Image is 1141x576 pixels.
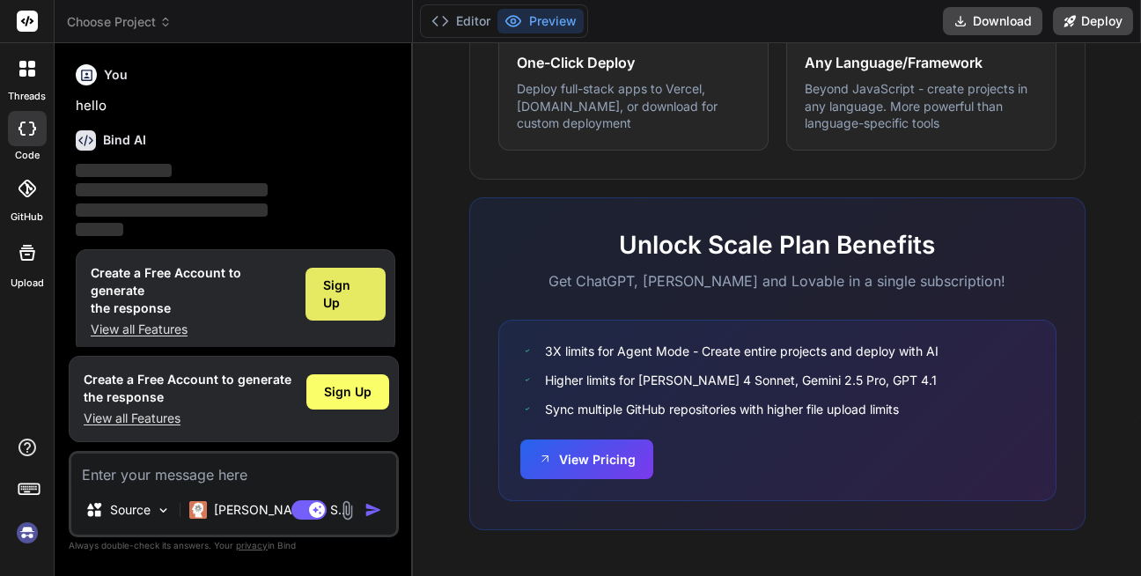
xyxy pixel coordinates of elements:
[805,80,1038,132] p: Beyond JavaScript - create projects in any language. More powerful than language-specific tools
[110,501,151,519] p: Source
[12,518,42,548] img: signin
[364,501,382,519] img: icon
[156,503,171,518] img: Pick Models
[324,383,372,401] span: Sign Up
[545,400,899,418] span: Sync multiple GitHub repositories with higher file upload limits
[520,439,653,479] button: View Pricing
[189,501,207,519] img: Claude 4 Sonnet
[498,270,1056,292] p: Get ChatGPT, [PERSON_NAME] and Lovable in a single subscription!
[8,89,46,104] label: threads
[103,131,146,149] h6: Bind AI
[545,342,939,360] span: 3X limits for Agent Mode - Create entire projects and deploy with AI
[76,183,268,196] span: ‌
[1053,7,1133,35] button: Deploy
[84,371,291,406] h1: Create a Free Account to generate the response
[943,7,1042,35] button: Download
[497,9,584,33] button: Preview
[323,277,368,312] span: Sign Up
[517,80,750,132] p: Deploy full-stack apps to Vercel, [DOMAIN_NAME], or download for custom deployment
[69,537,399,554] p: Always double-check its answers. Your in Bind
[337,500,357,521] img: attachment
[91,264,291,317] h1: Create a Free Account to generate the response
[805,52,1038,73] h4: Any Language/Framework
[424,9,497,33] button: Editor
[11,276,44,291] label: Upload
[76,223,123,236] span: ‌
[545,371,937,389] span: Higher limits for [PERSON_NAME] 4 Sonnet, Gemini 2.5 Pro, GPT 4.1
[76,164,172,177] span: ‌
[498,226,1056,263] h2: Unlock Scale Plan Benefits
[214,501,345,519] p: [PERSON_NAME] 4 S..
[91,321,291,338] p: View all Features
[76,203,268,217] span: ‌
[236,540,268,550] span: privacy
[67,13,172,31] span: Choose Project
[517,52,750,73] h4: One-Click Deploy
[11,210,43,225] label: GitHub
[84,410,291,427] p: View all Features
[15,148,40,163] label: code
[104,66,128,84] h6: You
[76,96,395,116] p: hello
